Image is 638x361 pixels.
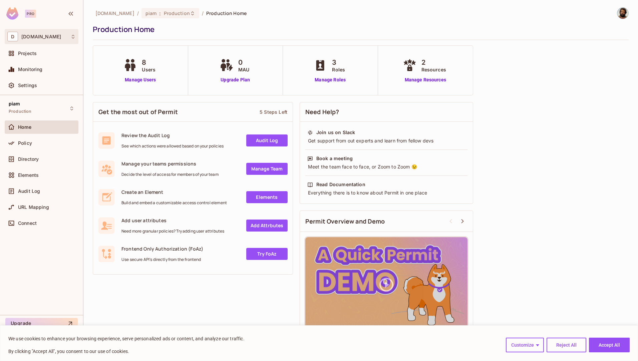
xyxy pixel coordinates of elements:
[121,143,224,149] span: See which actions were allowed based on your policies
[8,347,245,355] p: By clicking "Accept All", you consent to our use of cookies.
[246,134,288,146] a: Audit Log
[305,217,385,226] span: Permit Overview and Demo
[98,108,178,116] span: Get the most out of Permit
[145,10,157,16] span: piam
[121,257,203,262] span: Use secure API's directly from the frontend
[121,160,219,167] span: Manage your teams permissions
[121,189,227,195] span: Create an Element
[121,132,224,138] span: Review the Audit Log
[122,76,159,83] a: Manage Users
[18,156,39,162] span: Directory
[18,140,32,146] span: Policy
[202,10,204,16] li: /
[121,217,224,224] span: Add user attributes
[121,200,227,206] span: Build and embed a customizable access control element
[121,246,203,252] span: Frontend Only Authorization (FoAz)
[159,11,161,16] span: :
[506,338,544,352] button: Customize
[95,10,134,16] span: the active workspace
[9,101,20,106] span: piam
[121,229,224,234] span: Need more granular policies? Try adding user attributes
[18,221,37,226] span: Connect
[316,155,353,162] div: Book a meeting
[5,318,78,329] button: Upgrade
[421,57,446,67] span: 2
[312,76,348,83] a: Manage Roles
[18,67,43,72] span: Monitoring
[18,172,39,178] span: Elements
[21,34,61,39] span: Workspace: datev.de
[332,57,345,67] span: 3
[246,163,288,175] a: Manage Team
[307,190,465,196] div: Everything there is to know about Permit in one place
[589,338,630,352] button: Accept All
[9,109,32,114] span: Production
[18,205,49,210] span: URL Mapping
[307,163,465,170] div: Meet the team face to face, or Zoom to Zoom 😉
[246,191,288,203] a: Elements
[547,338,586,352] button: Reject All
[8,335,245,343] p: We use cookies to enhance your browsing experience, serve personalized ads or content, and analyz...
[401,76,449,83] a: Manage Resources
[421,66,446,73] span: Resources
[18,51,37,56] span: Projects
[142,66,155,73] span: Users
[332,66,345,73] span: Roles
[25,10,36,18] div: Pro
[316,129,355,136] div: Join us on Slack
[260,109,287,115] div: 5 Steps Left
[93,24,625,34] div: Production Home
[246,220,288,232] a: Add Attrbutes
[206,10,247,16] span: Production Home
[142,57,155,67] span: 8
[164,10,190,16] span: Production
[307,137,465,144] div: Get support from out experts and learn from fellow devs
[7,32,18,41] span: D
[18,189,40,194] span: Audit Log
[316,181,365,188] div: Read Documentation
[18,124,32,130] span: Home
[121,172,219,177] span: Decide the level of access for members of your team
[305,108,339,116] span: Need Help?
[6,7,18,20] img: SReyMgAAAABJRU5ErkJggg==
[238,66,249,73] span: MAU
[218,76,253,83] a: Upgrade Plan
[617,8,628,19] img: Chilla, Dominik
[137,10,139,16] li: /
[238,57,249,67] span: 0
[246,248,288,260] a: Try FoAz
[18,83,37,88] span: Settings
